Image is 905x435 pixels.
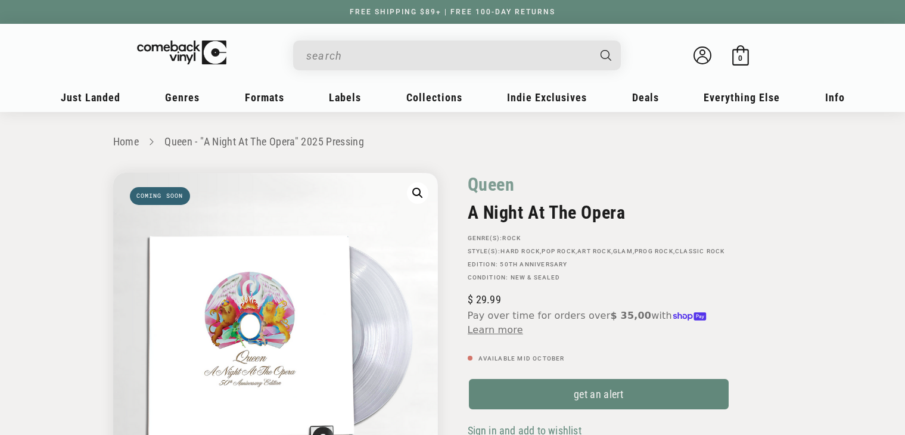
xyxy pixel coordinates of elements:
span: Formats [245,91,284,104]
nav: breadcrumbs [113,133,792,151]
p: STYLE(S): , , , , , [468,248,730,255]
a: Queen - "A Night At The Opera" 2025 Pressing [164,135,364,148]
a: Pop Rock [542,248,576,254]
a: Art Rock [577,248,611,254]
a: Glam [613,248,633,254]
p: Edition: 50th Anniversary [468,261,730,268]
span: 29.99 [468,293,501,306]
span: Labels [329,91,361,104]
a: Home [113,135,139,148]
span: Everything Else [704,91,780,104]
a: Rock [502,235,521,241]
h2: A Night At The Opera [468,202,730,223]
div: Search [293,41,621,70]
a: get an alert [468,378,730,411]
span: Deals [632,91,659,104]
a: FREE SHIPPING $89+ | FREE 100-DAY RETURNS [338,8,567,16]
a: Classic Rock [675,248,724,254]
a: Prog Rock [635,248,673,254]
span: Info [825,91,845,104]
button: Search [590,41,622,70]
input: When autocomplete results are available use up and down arrows to review and enter to select [306,44,589,68]
span: Coming soon [130,187,190,205]
span: $ [468,293,473,306]
span: Available Mid October [478,355,565,362]
span: Indie Exclusives [507,91,587,104]
span: Genres [165,91,200,104]
span: Collections [406,91,462,104]
span: 0 [738,54,742,63]
span: Just Landed [61,91,120,104]
p: GENRE(S): [468,235,730,242]
a: Queen [468,173,515,196]
p: Condition: New & Sealed [468,274,730,281]
a: Hard Rock [500,248,540,254]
